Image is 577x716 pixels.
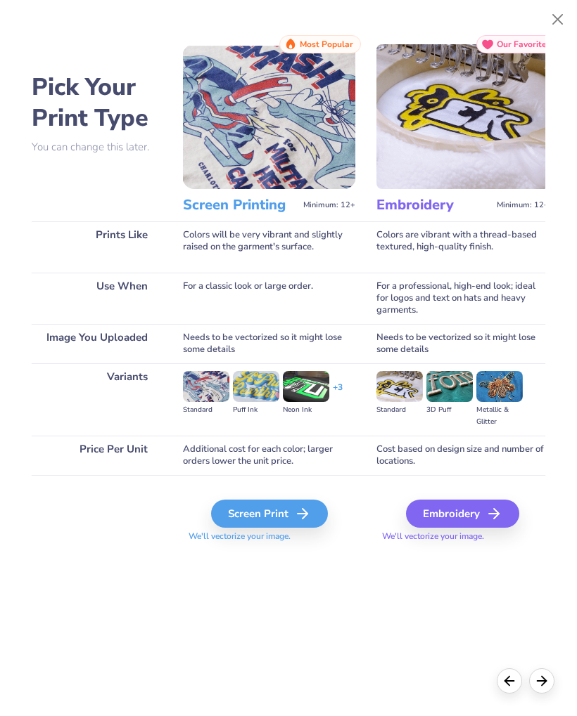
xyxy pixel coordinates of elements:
[376,436,549,475] div: Cost based on design size and number of locations.
[211,500,328,528] div: Screen Print
[376,273,549,324] div: For a professional, high-end look; ideal for logos and text on hats and heavy garments.
[426,371,473,402] img: 3D Puff
[32,273,162,324] div: Use When
[300,39,353,49] span: Most Popular
[376,196,491,214] h3: Embroidery
[32,363,162,436] div: Variants
[233,371,279,402] img: Puff Ink
[183,196,298,214] h3: Screen Printing
[476,371,523,402] img: Metallic & Glitter
[376,371,423,402] img: Standard
[476,404,523,428] div: Metallic & Glitter
[283,371,329,402] img: Neon Ink
[283,404,329,416] div: Neon Ink
[303,200,355,210] span: Minimum: 12+
[183,44,355,189] img: Screen Printing
[406,500,519,528] div: Embroidery
[333,382,343,405] div: + 3
[32,436,162,475] div: Price Per Unit
[497,200,549,210] span: Minimum: 12+
[32,141,162,153] p: You can change this later.
[32,324,162,363] div: Image You Uploaded
[183,371,229,402] img: Standard
[32,72,162,134] h2: Pick Your Print Type
[183,436,355,475] div: Additional cost for each color; larger orders lower the unit price.
[183,273,355,324] div: For a classic look or large order.
[183,531,355,542] span: We'll vectorize your image.
[376,324,549,363] div: Needs to be vectorized so it might lose some details
[376,531,549,542] span: We'll vectorize your image.
[32,221,162,273] div: Prints Like
[183,221,355,273] div: Colors will be very vibrant and slightly raised on the garment's surface.
[545,6,571,33] button: Close
[183,404,229,416] div: Standard
[497,39,547,49] span: Our Favorite
[376,404,423,416] div: Standard
[376,221,549,273] div: Colors are vibrant with a thread-based textured, high-quality finish.
[183,324,355,363] div: Needs to be vectorized so it might lose some details
[376,44,549,189] img: Embroidery
[426,404,473,416] div: 3D Puff
[233,404,279,416] div: Puff Ink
